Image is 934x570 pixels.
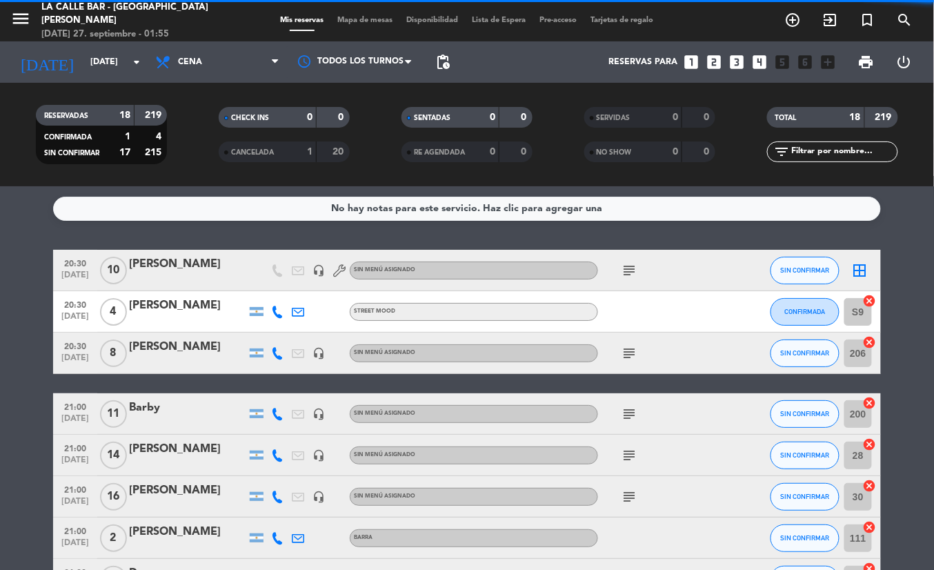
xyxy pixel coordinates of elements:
[850,112,861,122] strong: 18
[129,297,246,315] div: [PERSON_NAME]
[129,482,246,500] div: [PERSON_NAME]
[312,449,325,462] i: headset_mic
[10,8,31,29] i: menu
[312,408,325,420] i: headset_mic
[128,54,145,70] i: arrow_drop_down
[354,452,415,458] span: Sin menú asignado
[58,296,92,312] span: 20:30
[156,132,164,141] strong: 4
[682,53,700,71] i: looks_one
[129,523,246,541] div: [PERSON_NAME]
[521,147,529,157] strong: 0
[621,447,637,464] i: subject
[781,493,830,500] span: SIN CONFIRMAR
[771,524,839,552] button: SIN CONFIRMAR
[584,17,661,24] span: Tarjetas de regalo
[897,12,913,28] i: search
[58,353,92,369] span: [DATE]
[58,522,92,538] span: 21:00
[100,340,127,367] span: 8
[44,150,99,157] span: SIN CONFIRMAR
[119,148,130,157] strong: 17
[781,349,830,357] span: SIN CONFIRMAR
[58,497,92,513] span: [DATE]
[863,335,877,349] i: cancel
[129,338,246,356] div: [PERSON_NAME]
[863,396,877,410] i: cancel
[785,308,826,315] span: CONFIRMADA
[751,53,768,71] i: looks_4
[822,12,839,28] i: exit_to_app
[354,535,372,540] span: BARRA
[781,534,830,542] span: SIN CONFIRMAR
[857,54,874,70] span: print
[785,12,802,28] i: add_circle_outline
[400,17,466,24] span: Disponibilidad
[775,115,797,121] span: TOTAL
[771,298,839,326] button: CONFIRMADA
[774,144,791,160] i: filter_list
[863,438,877,451] i: cancel
[521,112,529,122] strong: 0
[490,112,495,122] strong: 0
[307,147,312,157] strong: 1
[773,53,791,71] i: looks_5
[704,112,712,122] strong: 0
[58,255,92,271] span: 20:30
[608,57,677,67] span: Reservas para
[354,267,415,273] span: Sin menú asignado
[119,110,130,120] strong: 18
[621,345,637,362] i: subject
[771,483,839,511] button: SIN CONFIRMAR
[354,493,415,499] span: Sin menú asignado
[490,147,495,157] strong: 0
[41,1,223,28] div: La Calle Bar - [GEOGRAPHIC_DATA][PERSON_NAME]
[178,57,202,67] span: Cena
[231,149,274,156] span: CANCELADA
[705,53,723,71] i: looks_two
[414,149,465,156] span: RE AGENDADA
[621,489,637,505] i: subject
[41,28,223,41] div: [DATE] 27. septiembre - 01:55
[312,491,325,503] i: headset_mic
[863,520,877,534] i: cancel
[100,524,127,552] span: 2
[58,414,92,430] span: [DATE]
[728,53,746,71] i: looks_3
[354,308,395,314] span: STREET MOOD
[771,400,839,428] button: SIN CONFIRMAR
[771,340,839,367] button: SIN CONFIRMAR
[791,144,897,159] input: Filtrar por nombre...
[10,8,31,34] button: menu
[10,47,83,77] i: [DATE]
[231,115,269,121] span: CHECK INS
[673,112,678,122] strong: 0
[414,115,450,121] span: SENTADAS
[339,112,347,122] strong: 0
[771,442,839,469] button: SIN CONFIRMAR
[100,442,127,469] span: 14
[274,17,331,24] span: Mis reservas
[100,400,127,428] span: 11
[597,115,630,121] span: SERVIDAS
[58,271,92,286] span: [DATE]
[771,257,839,284] button: SIN CONFIRMAR
[819,53,837,71] i: add_box
[58,312,92,328] span: [DATE]
[145,110,164,120] strong: 219
[875,112,895,122] strong: 219
[435,54,451,70] span: pending_actions
[129,440,246,458] div: [PERSON_NAME]
[704,147,712,157] strong: 0
[354,350,415,355] span: Sin menú asignado
[354,411,415,416] span: Sin menú asignado
[466,17,533,24] span: Lista de Espera
[58,455,92,471] span: [DATE]
[860,12,876,28] i: turned_in_not
[332,201,603,217] div: No hay notas para este servicio. Haz clic para agregar una
[58,398,92,414] span: 21:00
[863,294,877,308] i: cancel
[896,54,913,70] i: power_settings_new
[597,149,632,156] span: NO SHOW
[58,538,92,554] span: [DATE]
